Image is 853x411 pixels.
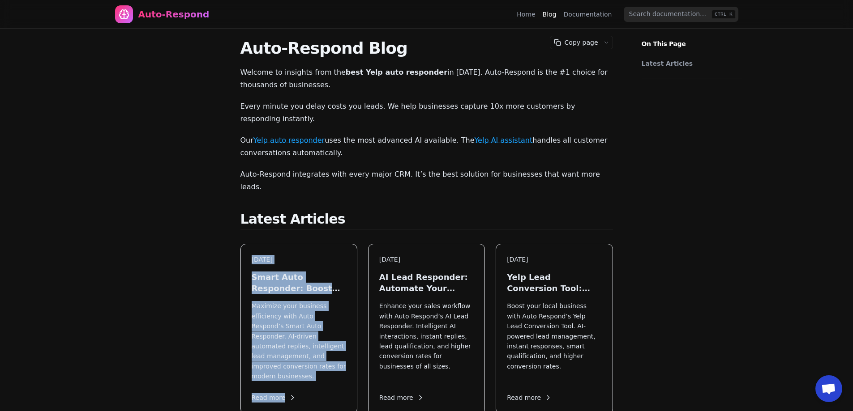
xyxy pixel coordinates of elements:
[642,59,737,68] a: Latest Articles
[240,168,613,193] p: Auto-Respond integrates with every major CRM. It’s the best solution for businesses that want mor...
[564,10,612,19] a: Documentation
[507,255,601,264] div: [DATE]
[815,375,842,402] div: Open chat
[517,10,535,19] a: Home
[252,271,346,294] h3: Smart Auto Responder: Boost Your Lead Engagement in [DATE]
[138,8,210,21] div: Auto-Respond
[240,100,613,125] p: Every minute you delay costs you leads. We help businesses capture 10x more customers by respondi...
[543,10,557,19] a: Blog
[634,29,749,48] p: On This Page
[507,393,552,403] span: Read more
[550,36,600,49] button: Copy page
[507,271,601,294] h3: Yelp Lead Conversion Tool: Maximize Local Leads in [DATE]
[379,393,424,403] span: Read more
[253,136,325,144] a: Yelp auto responder
[252,301,346,381] p: Maximize your business efficiency with Auto Respond’s Smart Auto Responder. AI-driven automated r...
[240,211,613,229] h2: Latest Articles
[346,68,447,76] strong: best Yelp auto responder
[115,5,210,23] a: Home page
[240,39,613,57] h1: Auto-Respond Blog
[240,66,613,91] p: Welcome to insights from the in [DATE]. Auto-Respond is the #1 choice for thousands of businesses.
[507,301,601,381] p: Boost your local business with Auto Respond’s Yelp Lead Conversion Tool. AI-powered lead manageme...
[252,393,296,403] span: Read more
[240,134,613,159] p: Our uses the most advanced AI available. The handles all customer conversations automatically.
[379,255,474,264] div: [DATE]
[379,271,474,294] h3: AI Lead Responder: Automate Your Sales in [DATE]
[624,7,738,22] input: Search documentation…
[379,301,474,381] p: Enhance your sales workflow with Auto Respond’s AI Lead Responder. Intelligent AI interactions, i...
[252,255,346,264] div: [DATE]
[474,136,532,144] a: Yelp AI assistant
